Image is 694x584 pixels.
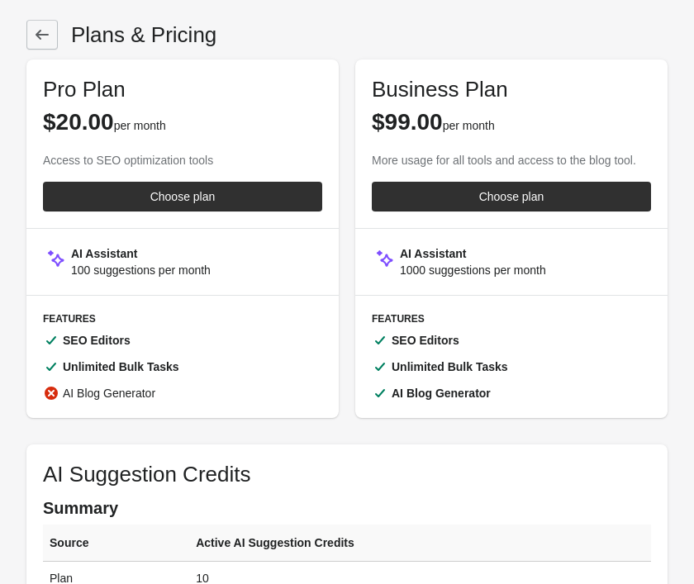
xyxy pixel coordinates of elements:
[392,387,491,400] b: AI Blog Generator
[400,247,466,260] b: AI Assistant
[372,109,651,135] div: per month
[43,77,126,102] span: Pro Plan
[43,461,651,487] h1: AI Suggestion Credits
[71,262,211,278] div: 100 suggestions per month
[43,154,213,167] span: Access to SEO optimization tools
[392,360,508,373] b: Unlimited Bulk Tasks
[43,312,322,325] h3: Features
[400,262,546,278] div: 1000 suggestions per month
[63,334,131,347] b: SEO Editors
[372,245,397,270] img: MagicMinor-0c7ff6cd6e0e39933513fd390ee66b6c2ef63129d1617a7e6fa9320d2ce6cec8.svg
[372,312,651,325] h3: Features
[43,182,322,211] a: Choose plan
[43,245,68,270] img: MagicMinor-0c7ff6cd6e0e39933513fd390ee66b6c2ef63129d1617a7e6fa9320d2ce6cec8.svg
[479,190,544,203] div: Choose plan
[372,109,443,135] span: $99.00
[43,109,114,135] span: $20.00
[71,21,216,48] p: Plans & Pricing
[43,109,322,135] div: per month
[392,334,459,347] b: SEO Editors
[63,360,179,373] b: Unlimited Bulk Tasks
[63,385,155,401] div: AI Blog Generator
[372,77,508,102] span: Business Plan
[372,154,636,167] span: More usage for all tools and access to the blog tool.
[372,182,651,211] a: Choose plan
[43,525,189,562] th: Source
[43,500,651,516] h2: Summary
[150,190,216,203] div: Choose plan
[189,525,651,562] th: Active AI Suggestion Credits
[71,247,137,260] b: AI Assistant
